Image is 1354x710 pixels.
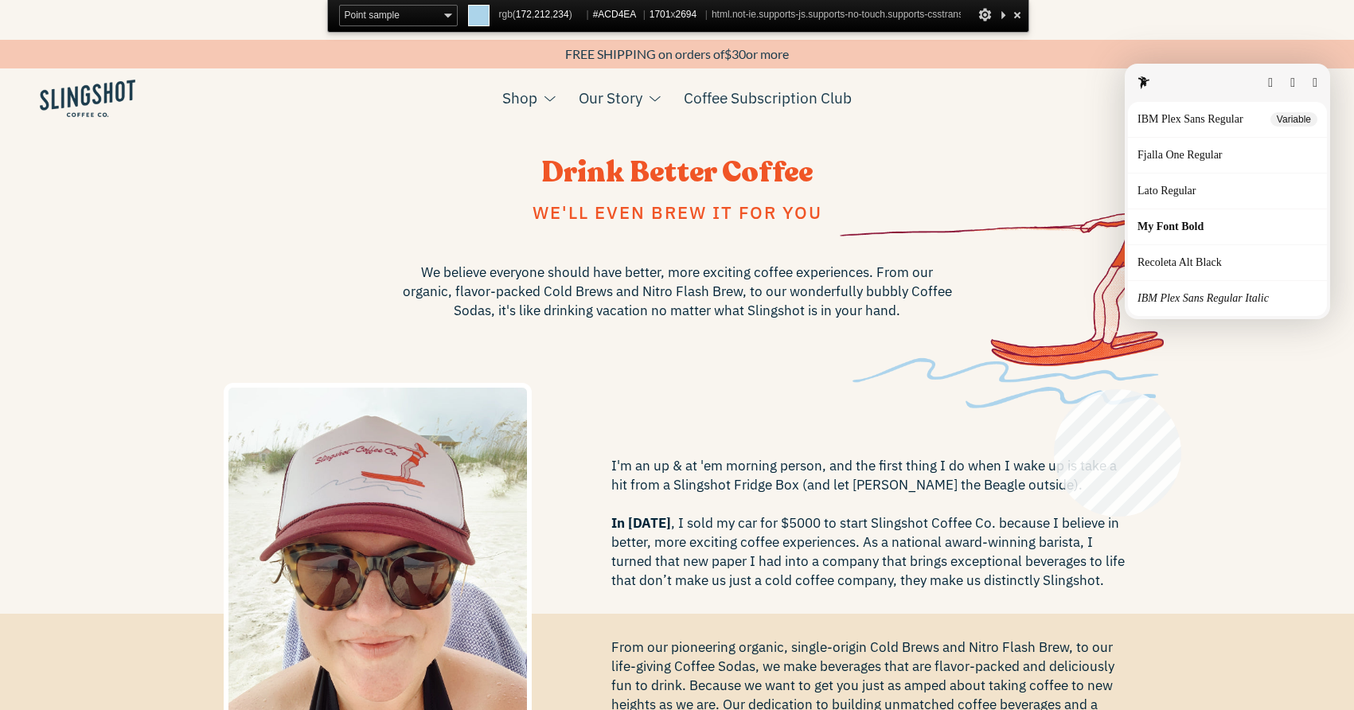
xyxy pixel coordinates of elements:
span: Drink Better Coffee [541,153,813,192]
a: Our Story [579,86,642,110]
div: Options [977,5,993,25]
span: 212 [534,9,550,20]
span: .not-ie.supports-js.supports-no-touch.supports-csstransforms.supports-csstransforms3d.supports-fo... [730,9,1176,20]
span: | [587,9,589,20]
span: | [643,9,646,20]
span: 234 [553,9,569,20]
div: Collapse This Panel [997,5,1009,25]
span: We believe everyone should have better, more exciting coffee experiences. From our organic, flavo... [399,263,956,320]
span: We'll even brew it for you [533,201,822,224]
fontsninja-text: FREE SHIPPING on orders of [565,46,724,61]
span: 2694 [675,9,697,20]
span: 30 [732,46,746,61]
span: $ [724,46,732,61]
span: rgb( , , ) [499,5,583,25]
span: I'm an up & at 'em morning person, and the first thing I do when I wake up is take a hit from a S... [611,456,1131,590]
span: #ACD4EA [593,5,639,25]
div: Close and Stop Picking [1009,5,1025,25]
a: Coffee Subscription Club [684,86,852,110]
fontsninja-text: or more [746,46,789,61]
a: Shop [502,86,537,110]
span: html [712,5,1176,25]
span: x [650,5,701,25]
span: In [DATE] [611,514,671,532]
span: 172 [516,9,532,20]
span: 1701 [650,9,671,20]
span: | [705,9,708,20]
